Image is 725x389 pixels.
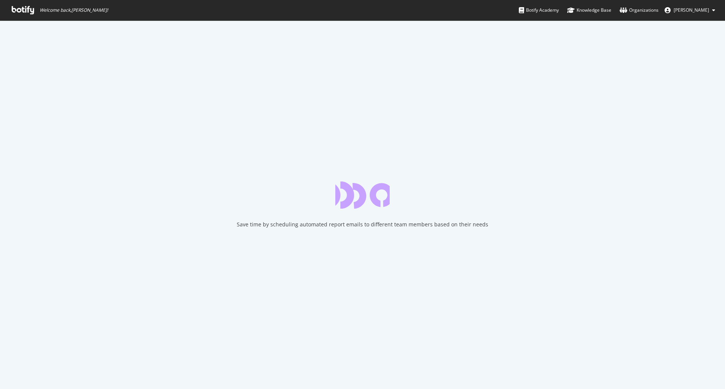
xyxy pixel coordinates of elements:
[237,221,488,228] div: Save time by scheduling automated report emails to different team members based on their needs
[335,181,390,209] div: animation
[519,6,559,14] div: Botify Academy
[659,4,721,16] button: [PERSON_NAME]
[567,6,611,14] div: Knowledge Base
[674,7,709,13] span: Joanne Brickles
[40,7,108,13] span: Welcome back, [PERSON_NAME] !
[620,6,659,14] div: Organizations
